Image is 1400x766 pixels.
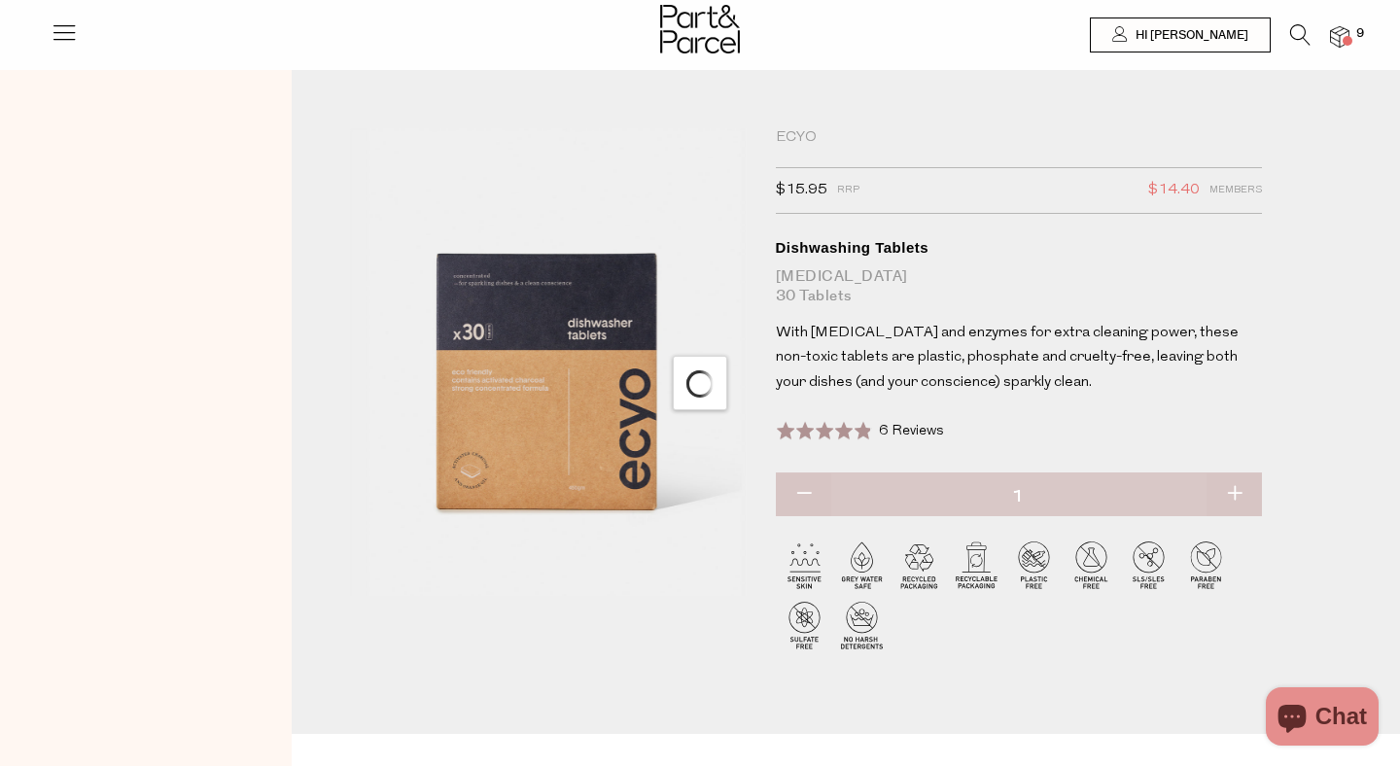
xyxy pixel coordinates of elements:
img: Dishwashing Tablets [350,128,747,596]
a: 9 [1330,26,1349,47]
div: Ecyo [776,128,1262,148]
a: Hi [PERSON_NAME] [1090,17,1271,52]
span: 9 [1351,25,1369,43]
img: P_P-ICONS-Live_Bec_V11_Recycle_Packaging.svg [891,536,948,593]
img: P_P-ICONS-Live_Bec_V11_Sulfate_Free.svg [776,596,833,653]
img: P_P-ICONS-Live_Bec_V11_No_Harsh_Detergents.svg [833,596,891,653]
span: RRP [837,178,859,203]
inbox-online-store-chat: Shopify online store chat [1260,687,1384,750]
img: P_P-ICONS-Live_Bec_V11_Grey_Water_Safe.svg [833,536,891,593]
span: $15.95 [776,178,827,203]
img: Part&Parcel [660,5,740,53]
div: Dishwashing Tablets [776,238,1262,258]
img: P_P-ICONS-Live_Bec_V11_Plastic_Free.svg [1005,536,1063,593]
img: P_P-ICONS-Live_Bec_V11_Paraben_Free.svg [1177,536,1235,593]
img: P_P-ICONS-Live_Bec_V11_SLS-SLES_Free.svg [1120,536,1177,593]
span: Members [1209,178,1262,203]
input: QTY Dishwashing Tablets [776,472,1262,521]
div: [MEDICAL_DATA] 30 Tablets [776,267,1262,306]
span: 6 Reviews [879,424,944,438]
img: P_P-ICONS-Live_Bec_V11_Recyclable_Packaging.svg [948,536,1005,593]
img: P_P-ICONS-Live_Bec_V11_Chemical_Free.svg [1063,536,1120,593]
span: $14.40 [1148,178,1200,203]
span: With [MEDICAL_DATA] and enzymes for extra cleaning power, these non-toxic tablets are plastic, ph... [776,326,1239,390]
span: Hi [PERSON_NAME] [1131,27,1248,44]
img: P_P-ICONS-Live_Bec_V11_Sensitive_Skin.svg [776,536,833,593]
